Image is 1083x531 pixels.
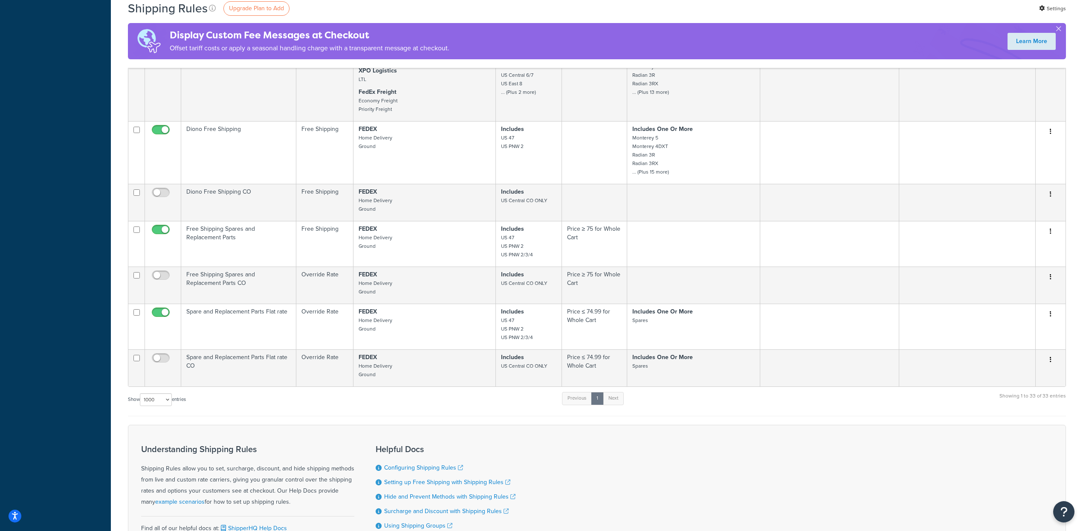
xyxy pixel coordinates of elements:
[359,353,377,362] strong: FEDEX
[181,184,296,221] td: Diono Free Shipping CO
[501,362,547,370] small: US Central CO ONLY
[359,197,392,213] small: Home Delivery Ground
[562,349,627,386] td: Price ≤ 74.99 for Whole Cart
[359,362,392,378] small: Home Delivery Ground
[591,392,604,405] a: 1
[359,97,397,113] small: Economy Freight Priority Freight
[501,270,524,279] strong: Includes
[603,392,624,405] a: Next
[501,134,524,150] small: US 47 US PNW 2
[501,279,547,287] small: US Central CO ONLY
[181,349,296,386] td: Spare and Replacement Parts Flat rate CO
[170,42,449,54] p: Offset tariff costs or apply a seasonal handling charge with a transparent message at checkout.
[359,307,377,316] strong: FEDEX
[128,393,186,406] label: Show entries
[632,307,693,316] strong: Includes One Or More
[1053,501,1074,522] button: Open Resource Center
[128,23,170,59] img: duties-banner-06bc72dcb5fe05cb3f9472aba00be2ae8eb53ab6f0d8bb03d382ba314ac3c341.png
[384,521,452,530] a: Using Shipping Groups
[384,507,509,516] a: Surcharge and Discount with Shipping Rules
[359,66,397,75] strong: XPO Logistics
[384,478,510,487] a: Setting up Free Shipping with Shipping Rules
[562,267,627,304] td: Price ≥ 75 for Whole Cart
[359,134,392,150] small: Home Delivery Ground
[229,4,284,13] span: Upgrade Plan to Add
[501,197,547,204] small: US Central CO ONLY
[155,497,205,506] a: example scenarios
[359,270,377,279] strong: FEDEX
[296,41,353,121] td: Override Rate
[501,353,524,362] strong: Includes
[359,75,366,83] small: LTL
[632,54,669,96] small: Monterey 5 Monterey 4DXT Radian 3R Radian 3RX ... (Plus 13 more)
[1008,33,1056,50] a: Learn More
[359,279,392,296] small: Home Delivery Ground
[501,224,524,233] strong: Includes
[359,125,377,133] strong: FEDEX
[384,463,463,472] a: Configuring Shipping Rules
[359,87,397,96] strong: FedEx Freight
[999,391,1066,409] div: Showing 1 to 33 of 33 entries
[181,267,296,304] td: Free Shipping Spares and Replacement Parts CO
[376,444,515,454] h3: Helpful Docs
[296,184,353,221] td: Free Shipping
[562,221,627,267] td: Price ≥ 75 for Whole Cart
[359,224,377,233] strong: FEDEX
[632,125,693,133] strong: Includes One Or More
[359,234,392,250] small: Home Delivery Ground
[501,54,536,96] small: US PNW 2/3/4 US West 5 US Central 6/7 US East 8 ... (Plus 2 more)
[141,444,354,454] h3: Understanding Shipping Rules
[296,121,353,184] td: Free Shipping
[359,187,377,196] strong: FEDEX
[181,304,296,349] td: Spare and Replacement Parts Flat rate
[1039,3,1066,15] a: Settings
[760,41,899,121] td: b2b
[181,41,296,121] td: Override Rates
[501,307,524,316] strong: Includes
[181,221,296,267] td: Free Shipping Spares and Replacement Parts
[223,1,290,16] a: Upgrade Plan to Add
[632,362,648,370] small: Spares
[140,393,172,406] select: Showentries
[296,304,353,349] td: Override Rate
[141,444,354,508] div: Shipping Rules allow you to set, surcharge, discount, and hide shipping methods from live and cus...
[296,267,353,304] td: Override Rate
[501,316,533,341] small: US 47 US PNW 2 US PNW 2/3/4
[384,492,515,501] a: Hide and Prevent Methods with Shipping Rules
[359,316,392,333] small: Home Delivery Ground
[562,304,627,349] td: Price ≤ 74.99 for Whole Cart
[296,221,353,267] td: Free Shipping
[562,392,592,405] a: Previous
[632,316,648,324] small: Spares
[170,28,449,42] h4: Display Custom Fee Messages at Checkout
[501,125,524,133] strong: Includes
[501,234,533,258] small: US 47 US PNW 2 US PNW 2/3/4
[501,187,524,196] strong: Includes
[296,349,353,386] td: Override Rate
[181,121,296,184] td: Diono Free Shipping
[632,353,693,362] strong: Includes One Or More
[632,134,669,176] small: Monterey 5 Monterey 4DXT Radian 3R Radian 3RX ... (Plus 15 more)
